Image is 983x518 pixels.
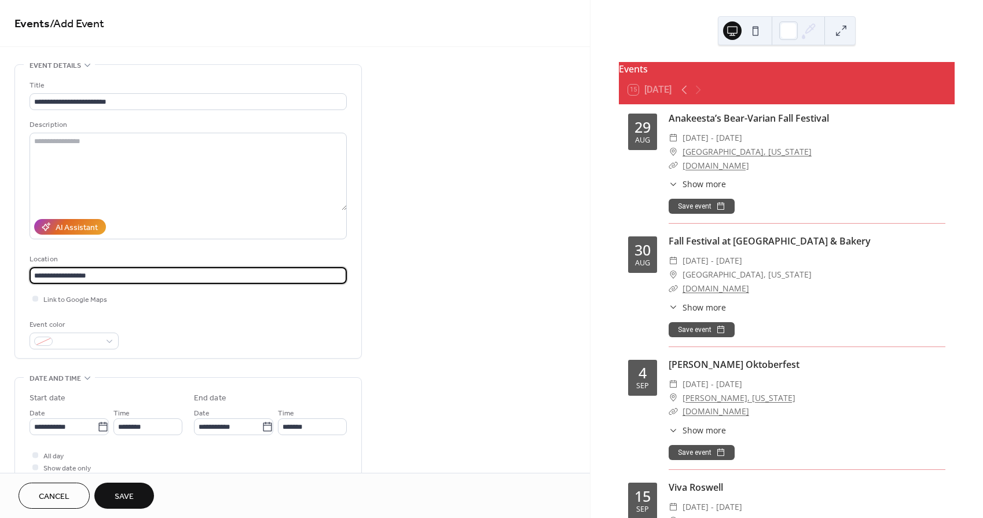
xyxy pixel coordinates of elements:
button: ​Show more [669,178,726,190]
span: [DATE] - [DATE] [683,254,742,268]
div: Sep [636,382,649,390]
span: [DATE] - [DATE] [683,377,742,391]
span: Date [30,407,45,419]
span: Save [115,491,134,503]
button: Save event [669,199,735,214]
button: Save [94,483,154,509]
div: ​ [669,500,678,514]
button: ​Show more [669,301,726,313]
a: [GEOGRAPHIC_DATA], [US_STATE] [683,145,812,159]
div: ​ [669,391,678,405]
span: [GEOGRAPHIC_DATA], [US_STATE] [683,268,812,282]
button: Save event [669,445,735,460]
span: Cancel [39,491,69,503]
a: Viva Roswell [669,481,723,494]
a: [PERSON_NAME] Oktoberfest [669,358,799,371]
div: ​ [669,404,678,418]
button: AI Assistant [34,219,106,235]
span: [DATE] - [DATE] [683,131,742,145]
span: Date and time [30,373,81,385]
span: Show more [683,424,726,436]
div: 30 [634,243,651,257]
span: Date [194,407,210,419]
span: Show more [683,178,726,190]
span: Show more [683,301,726,313]
button: Save event [669,322,735,337]
div: ​ [669,301,678,313]
button: ​Show more [669,424,726,436]
div: Event color [30,319,116,331]
div: 15 [634,489,651,504]
div: Title [30,79,344,92]
a: Fall Festival at [GEOGRAPHIC_DATA] & Bakery [669,235,871,247]
div: Aug [635,137,650,144]
span: Show date only [43,462,91,475]
span: Event details [30,60,81,72]
div: End date [194,392,226,404]
div: ​ [669,159,678,173]
a: Anakeesta’s Bear-Varian Fall Festival [669,112,829,125]
button: Cancel [19,483,90,509]
div: ​ [669,268,678,282]
span: Time [278,407,294,419]
a: [DOMAIN_NAME] [683,406,749,417]
div: ​ [669,377,678,391]
span: Link to Google Maps [43,294,107,306]
span: Time [113,407,130,419]
div: 4 [639,366,647,380]
div: ​ [669,254,678,268]
div: Description [30,119,344,131]
div: Aug [635,260,650,267]
div: 29 [634,120,651,134]
div: Sep [636,506,649,513]
a: [DOMAIN_NAME] [683,283,749,294]
div: Start date [30,392,65,404]
span: / Add Event [50,13,104,35]
div: ​ [669,178,678,190]
a: Events [14,13,50,35]
a: [DOMAIN_NAME] [683,160,749,171]
div: ​ [669,131,678,145]
div: Location [30,253,344,265]
div: Events [619,62,955,76]
div: ​ [669,145,678,159]
a: [PERSON_NAME], [US_STATE] [683,391,795,405]
div: ​ [669,282,678,296]
div: AI Assistant [56,222,98,234]
span: [DATE] - [DATE] [683,500,742,514]
span: All day [43,450,64,462]
div: ​ [669,424,678,436]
